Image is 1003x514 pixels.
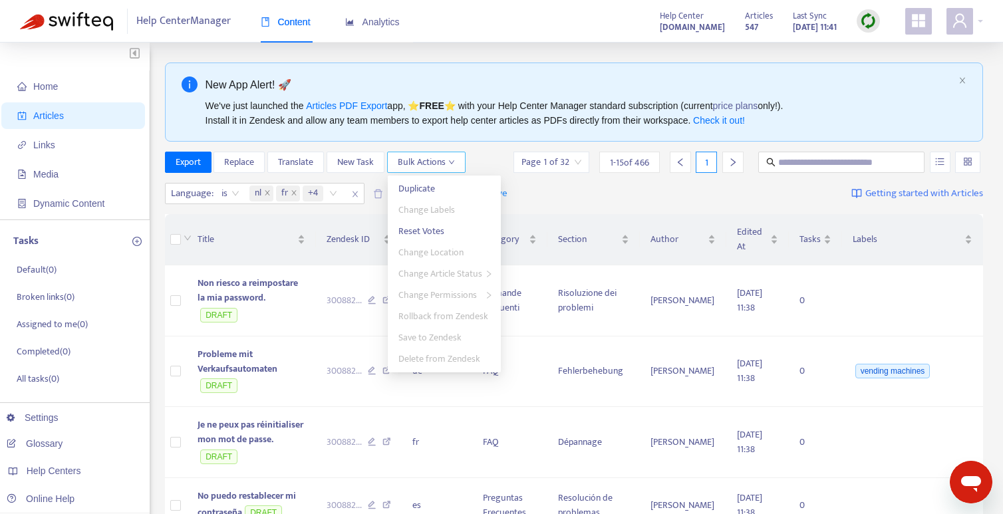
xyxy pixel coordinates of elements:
span: fr [281,186,288,201]
th: Zendesk ID [316,214,402,265]
p: Assigned to me ( 0 ) [17,317,88,331]
span: right [485,291,493,299]
th: Title [187,214,316,265]
span: 300882 ... [327,293,362,308]
span: link [17,140,27,150]
span: Home [33,81,58,92]
span: down [184,234,192,242]
span: right [485,270,493,278]
span: nl [255,186,261,201]
td: Domande frequenti [472,265,548,336]
span: Articles [33,110,64,121]
span: [DATE] 11:38 [737,427,762,457]
span: plus-circle [132,237,142,246]
b: FREE [419,100,444,111]
span: 300882 ... [327,364,362,378]
span: Help Centers [27,465,81,476]
th: Category [472,214,548,265]
td: FAQ [472,336,548,408]
span: fr [276,186,300,201]
span: Section [558,232,618,247]
span: Change Article Status [398,266,482,281]
span: container [17,199,27,208]
span: nl [249,186,273,201]
span: close [347,186,364,202]
button: close [958,76,966,85]
a: Online Help [7,493,74,504]
span: Replace [224,155,254,170]
td: [PERSON_NAME] [640,265,727,336]
span: Articles [745,9,773,23]
a: [DOMAIN_NAME] [660,19,725,35]
p: All tasks ( 0 ) [17,372,59,386]
span: Dynamic Content [33,198,104,209]
span: +4 [303,186,323,201]
span: Duplicate [398,181,435,196]
span: file-image [17,170,27,179]
span: [DATE] 11:38 [737,285,762,315]
span: close [958,76,966,84]
span: Delete from Zendesk [398,351,480,366]
span: Non riesco a reimpostare la mia password. [198,275,298,305]
td: fr [402,407,472,478]
td: 0 [789,336,842,408]
span: Author [650,232,706,247]
span: Analytics [345,17,400,27]
span: Zendesk ID [327,232,380,247]
img: image-link [851,188,862,199]
div: New App Alert! 🚀 [206,76,954,93]
span: Probleme mit Verkaufsautomaten [198,346,277,376]
span: Help Center Manager [136,9,231,34]
p: Tasks [13,233,39,249]
td: Fehlerbehebung [547,336,639,408]
span: Export [176,155,201,170]
strong: 547 [745,20,758,35]
span: Edited At [737,225,768,254]
a: Articles PDF Export [306,100,387,111]
span: Change Permissions [398,287,477,303]
span: Title [198,232,295,247]
th: Edited At [726,214,789,265]
span: [DATE] 11:38 [737,356,762,386]
span: delete [373,189,383,199]
span: Change Location [398,245,464,260]
span: Category [483,232,527,247]
span: close [291,190,297,197]
span: account-book [17,111,27,120]
span: Content [261,17,311,27]
span: book [261,17,270,27]
span: DRAFT [200,308,237,322]
strong: [DOMAIN_NAME] [660,20,725,35]
span: Change Labels [398,202,455,217]
span: DRAFT [200,450,237,464]
button: New Task [327,152,384,173]
span: Bulk Actions [398,155,455,170]
span: close [264,190,271,197]
span: New Task [337,155,374,170]
p: Completed ( 0 ) [17,344,71,358]
td: [PERSON_NAME] [640,336,727,408]
span: Links [33,140,55,150]
p: Default ( 0 ) [17,263,57,277]
span: +4 [308,186,318,201]
span: Help Center [660,9,704,23]
span: Labels [853,232,962,247]
span: left [676,158,685,167]
span: Getting started with Articles [865,186,983,201]
td: Risoluzione dei problemi [547,265,639,336]
button: Replace [214,152,265,173]
a: Getting started with Articles [851,183,983,204]
button: unordered-list [930,152,950,173]
span: Language : [166,184,215,203]
span: search [766,158,776,167]
span: unordered-list [935,157,944,166]
span: 1 - 15 of 466 [610,156,649,170]
span: user [952,13,968,29]
td: 0 [789,407,842,478]
button: Export [165,152,212,173]
span: info-circle [182,76,198,92]
span: 300882 ... [327,498,362,513]
div: 1 [696,152,717,173]
span: is [221,184,239,203]
span: down [448,159,455,166]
